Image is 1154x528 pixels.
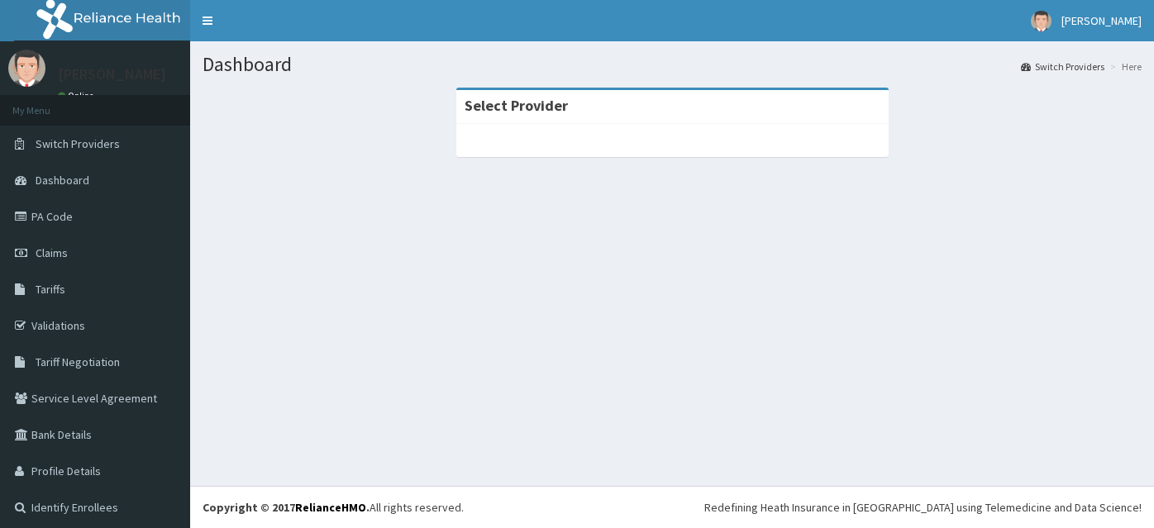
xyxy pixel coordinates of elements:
[190,486,1154,528] footer: All rights reserved.
[1061,13,1142,28] span: [PERSON_NAME]
[36,354,120,369] span: Tariff Negotiation
[36,282,65,297] span: Tariffs
[1106,59,1142,74] li: Here
[58,90,98,102] a: Online
[203,500,370,515] strong: Copyright © 2017 .
[1021,59,1104,74] a: Switch Providers
[704,499,1142,516] div: Redefining Heath Insurance in [GEOGRAPHIC_DATA] using Telemedicine and Data Science!
[36,173,89,188] span: Dashboard
[203,54,1142,75] h1: Dashboard
[36,245,68,260] span: Claims
[465,96,568,115] strong: Select Provider
[58,67,166,82] p: [PERSON_NAME]
[8,50,45,87] img: User Image
[36,136,120,151] span: Switch Providers
[1031,11,1051,31] img: User Image
[295,500,366,515] a: RelianceHMO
